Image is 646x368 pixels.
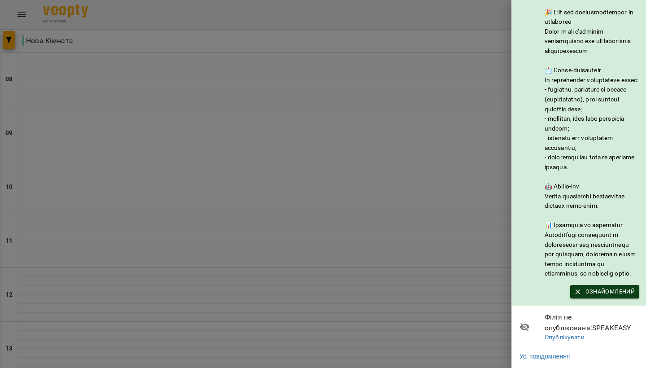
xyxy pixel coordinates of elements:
a: Опублікувати [545,333,585,341]
span: Філія не опублікована : SPEAKEASY [545,312,639,333]
button: Ознайомлений [570,285,639,298]
span: Ознайомлений [575,287,635,297]
a: Усі повідомлення [519,352,570,361]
